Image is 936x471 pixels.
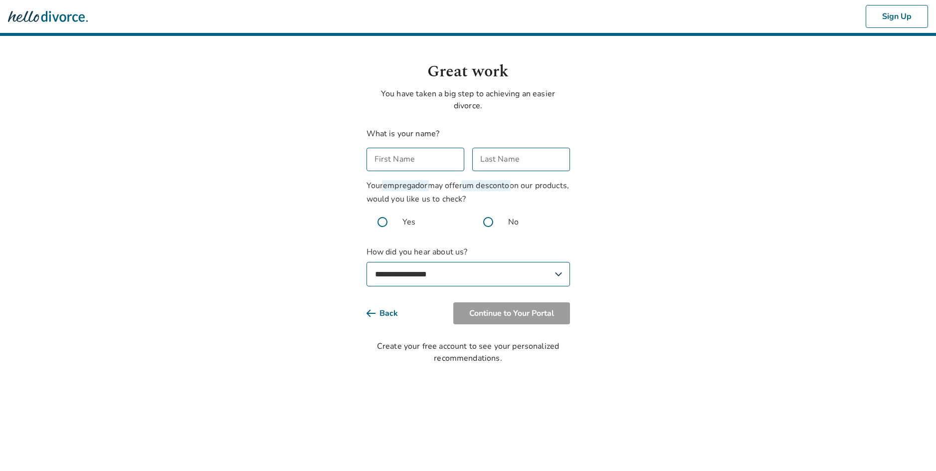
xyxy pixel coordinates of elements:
button: Sign Up [866,5,928,28]
label: How did you hear about us? [367,246,570,286]
span: Yes [402,216,415,228]
label: What is your name? [367,128,440,139]
div: Create your free account to see your personalized recommendations. [367,340,570,364]
span: No [508,216,519,228]
p: You have taken a big step to achieving an easier divorce. [367,88,570,112]
select: How did you hear about us? [367,262,570,286]
img: Hello Divorce Logo [8,6,88,26]
button: Back [367,302,414,324]
h1: Great work [367,60,570,84]
iframe: Chat Widget [886,423,936,471]
span: Your may offer on our products, would you like us to check? [367,180,569,205]
button: Continue to Your Portal [453,302,570,324]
